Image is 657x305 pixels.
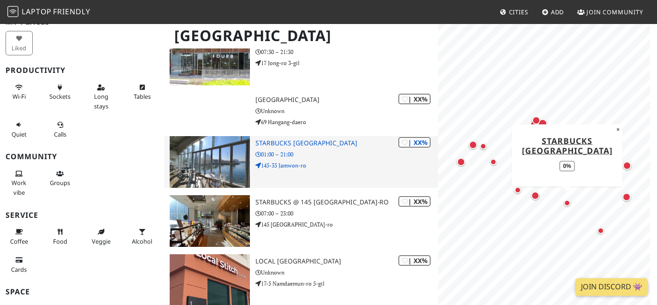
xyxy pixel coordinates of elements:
span: Quiet [12,130,27,138]
div: Map marker [536,117,549,130]
h3: Productivity [6,66,159,75]
p: 01:00 – 21:00 [255,150,438,159]
div: | XX% [398,255,431,266]
button: Sockets [47,80,74,104]
a: Starbucks [GEOGRAPHIC_DATA] [522,135,613,155]
div: Map marker [621,191,633,203]
span: Credit cards [11,265,27,274]
h3: Local [GEOGRAPHIC_DATA] [255,257,438,265]
div: | XX% [398,94,431,104]
span: People working [12,179,26,196]
a: Add [538,4,568,20]
div: Map marker [488,156,499,167]
button: Work vibe [6,166,33,200]
button: Alcohol [129,224,156,249]
h3: Service [6,211,159,220]
div: Map marker [595,225,606,236]
button: Close popup [614,124,622,134]
img: LaptopFriendly [7,6,18,17]
div: | XX% [398,196,431,207]
h3: Community [6,152,159,161]
h3: Starbucks @ 145 [GEOGRAPHIC_DATA]-ro [255,198,438,206]
span: Friendly [53,6,90,17]
p: 17-5 Namdaemun-ro 5-gil [255,279,438,288]
button: Cards [6,252,33,277]
div: Map marker [467,139,479,151]
p: 69 Hangang-daero [255,118,438,126]
p: Unknown [255,107,438,115]
div: Map marker [621,160,633,172]
p: 07:00 – 23:00 [255,209,438,218]
a: Cities [496,4,532,20]
span: Veggie [92,237,111,245]
h3: Starbucks [GEOGRAPHIC_DATA] [255,139,438,147]
span: Video/audio calls [54,130,66,138]
span: Work-friendly tables [134,92,151,101]
span: Cities [509,8,528,16]
button: Quiet [6,117,33,142]
h3: Space [6,287,159,296]
span: Long stays [94,92,108,110]
span: Group tables [50,179,70,187]
a: Starbucks Seoul Wave Art Center | XX% Starbucks [GEOGRAPHIC_DATA] 01:00 – 21:00 145-35 Jamwon-ro [164,136,438,188]
p: 145 [GEOGRAPHIC_DATA]-ro [255,220,438,229]
p: 145-35 Jamwon-ro [255,161,438,170]
div: Map marker [512,185,523,196]
h3: [GEOGRAPHIC_DATA] [255,96,438,104]
div: Map marker [562,197,573,209]
span: Laptop [22,6,52,17]
h3: My Places [6,18,159,26]
a: Join Community [574,4,647,20]
span: Power sockets [49,92,71,101]
button: Long stays [88,80,115,114]
button: Calls [47,117,74,142]
button: Food [47,224,74,249]
div: | XX% [398,137,431,148]
div: Map marker [530,114,542,126]
a: | XX% [GEOGRAPHIC_DATA] Unknown 69 Hangang-daero [164,93,438,129]
button: Tables [129,80,156,104]
button: Coffee [6,224,33,249]
button: Groups [47,166,74,191]
span: Food [53,237,67,245]
div: Map marker [478,141,489,152]
span: Add [551,8,564,16]
div: 0% [559,161,574,171]
div: Map marker [528,119,539,130]
div: Map marker [455,156,467,168]
span: Join Community [586,8,643,16]
h1: [GEOGRAPHIC_DATA] [167,23,436,48]
span: Alcohol [132,237,152,245]
p: Unknown [255,268,438,277]
div: Map marker [529,190,541,202]
a: LaptopFriendly LaptopFriendly [7,4,90,20]
p: 17 Jong-ro 3-gil [255,59,438,67]
a: Starbucks @ 145 Teheran-ro | XX% Starbucks @ 145 [GEOGRAPHIC_DATA]-ro 07:00 – 23:00 145 [GEOGRAPH... [164,195,438,247]
span: Coffee [10,237,28,245]
img: Starbucks @ 145 Teheran-ro [170,195,250,247]
img: Starbucks Seoul Wave Art Center [170,136,250,188]
button: Wi-Fi [6,80,33,104]
button: Veggie [88,224,115,249]
span: Stable Wi-Fi [12,92,26,101]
